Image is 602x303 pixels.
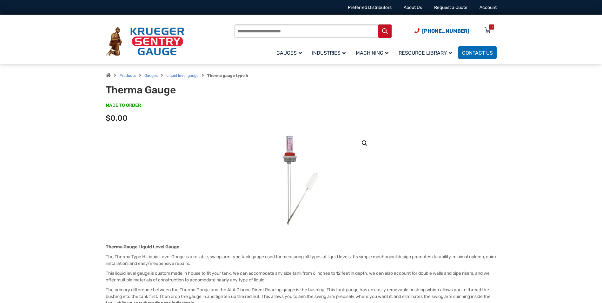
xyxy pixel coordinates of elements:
img: Therma Gauge [253,132,348,228]
a: Gauges [273,45,308,60]
span: [PHONE_NUMBER] [422,28,469,34]
a: About Us [404,5,422,10]
p: This liquid level gauge is custom made in house to fit your tank. We can accomodate any size tank... [106,270,497,283]
h1: Therma Gauge [106,84,262,96]
img: Krueger Sentry Gauge [106,27,184,56]
a: Liquid level gauge [166,73,199,78]
a: Industries [308,45,352,60]
p: The Therma Type H Liquid Level Gauge is a reliable, swing arm type tank gauge used for measuring ... [106,253,497,267]
span: MADE TO ORDER [106,102,141,109]
span: $0.00 [106,114,128,123]
span: Gauges [276,50,302,56]
span: Contact Us [462,50,493,56]
span: Machining [356,50,388,56]
a: Resource Library [395,45,458,60]
a: Products [119,73,136,78]
a: Preferred Distributors [348,5,392,10]
span: Industries [312,50,346,56]
a: Gauges [144,73,158,78]
a: Account [480,5,497,10]
div: 0 [491,24,493,30]
span: Resource Library [399,50,452,56]
a: Phone Number (920) 434-8860 [414,27,469,35]
a: Contact Us [458,46,497,59]
a: Request a Quote [434,5,467,10]
strong: Therma Gauge Liquid Level Gauge [106,244,179,250]
a: Machining [352,45,395,60]
strong: Therma gauge type h [207,73,248,78]
a: View full-screen image gallery [359,138,370,149]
